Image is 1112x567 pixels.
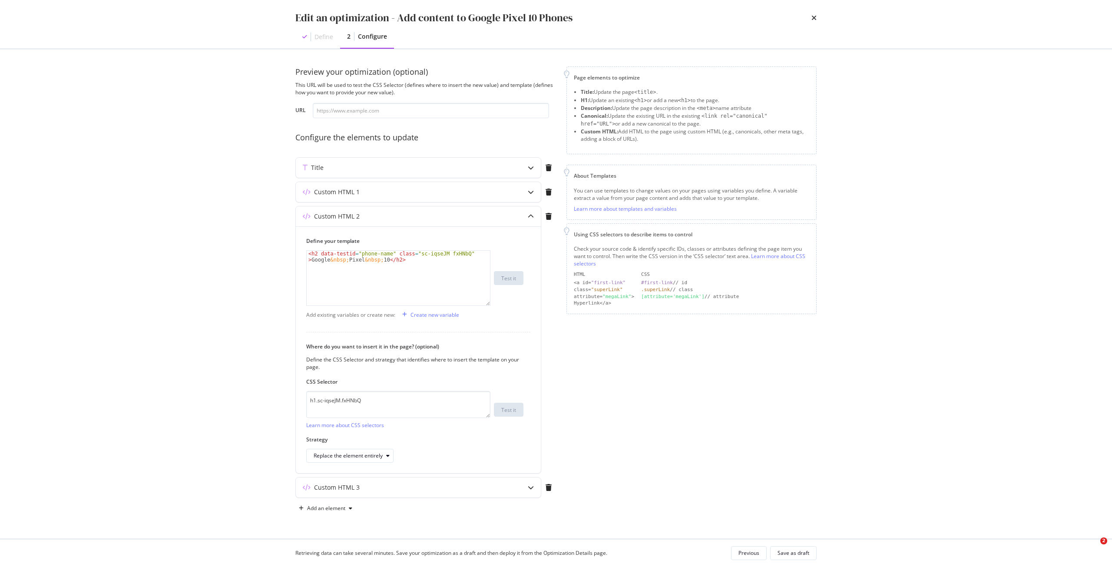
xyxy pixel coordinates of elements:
div: // id [641,279,809,286]
a: Learn more about CSS selectors [306,421,384,429]
label: URL [295,106,306,116]
button: Test it [494,403,523,417]
strong: Canonical: [581,112,608,119]
div: Previous [738,549,759,557]
strong: Title: [581,88,594,96]
div: times [811,10,817,25]
span: 2 [1100,537,1107,544]
strong: Description: [581,104,612,112]
div: Configure the elements to update [295,132,556,143]
div: <a id= [574,279,634,286]
a: Learn more about templates and variables [574,205,677,212]
div: Replace the element entirely [314,453,383,458]
div: Edit an optimization - Add content to Google Pixel 10 Phones [295,10,573,25]
span: <h1> [634,97,647,103]
div: Test it [501,275,516,282]
div: "first-link" [591,280,625,285]
label: Define your template [306,237,523,245]
div: HTML [574,271,634,278]
li: Update the page . [581,88,809,96]
div: Add existing variables or create new: [306,311,395,318]
div: Configure [358,32,387,41]
div: Define [314,33,333,41]
div: Create new variable [410,311,459,318]
div: Page elements to optimize [574,74,809,81]
div: [attribute='megaLink'] [641,294,705,299]
span: <link rel="canonical" href="URL"> [581,113,768,127]
div: Hyperlink</a> [574,300,634,307]
li: Update an existing or add a new to the page. [581,96,809,104]
div: Define the CSS Selector and strategy that identifies where to insert the template on your page. [306,356,523,371]
div: About Templates [574,172,809,179]
div: attribute= > [574,293,634,300]
div: Retrieving data can take several minutes. Save your optimization as a draft and then deploy it fr... [295,549,607,557]
div: "superLink" [591,287,623,292]
div: This URL will be used to test the CSS Selector (defines where to insert the new value) and templa... [295,81,556,96]
div: Using CSS selectors to describe items to control [574,231,809,238]
strong: Custom HTML: [581,128,618,135]
div: CSS [641,271,809,278]
span: <meta> [697,105,715,111]
div: Check your source code & identify specific IDs, classes or attributes defining the page item you ... [574,245,809,267]
button: Replace the element entirely [306,449,394,463]
div: Custom HTML 2 [314,212,360,221]
label: Where do you want to insert it in the page? (optional) [306,343,523,350]
button: Test it [494,271,523,285]
div: 2 [347,32,351,41]
button: Create new variable [399,308,459,322]
div: Title [311,163,324,172]
button: Add an element [295,501,356,515]
li: Update the page description in the name attribute [581,104,809,112]
textarea: h1.sc-iqseJM.fxHNbQ [306,391,490,418]
button: Save as draft [770,546,817,560]
a: Learn more about CSS selectors [574,252,805,267]
div: You can use templates to change values on your pages using variables you define. A variable extra... [574,187,809,202]
div: Add an element [307,506,345,511]
label: Strategy [306,436,523,443]
div: .superLink [641,287,670,292]
div: Test it [501,406,516,414]
div: class= [574,286,634,293]
strong: H1: [581,96,589,104]
iframe: Intercom live chat [1082,537,1103,558]
div: Preview your optimization (optional) [295,66,556,78]
div: Custom HTML 3 [314,483,360,492]
div: // class [641,286,809,293]
span: <title> [634,89,656,95]
button: Previous [731,546,767,560]
div: Save as draft [778,549,809,557]
li: Update the existing URL in the existing or add a new canonical to the page. [581,112,809,128]
label: CSS Selector [306,378,523,385]
div: Custom HTML 1 [314,188,360,196]
span: <h1> [678,97,691,103]
div: // attribute [641,293,809,300]
li: Add HTML to the page using custom HTML (e.g., canonicals, other meta tags, adding a block of URLs). [581,128,809,143]
div: #first-link [641,280,673,285]
div: "megaLink" [602,294,631,299]
input: https://www.example.com [313,103,549,118]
